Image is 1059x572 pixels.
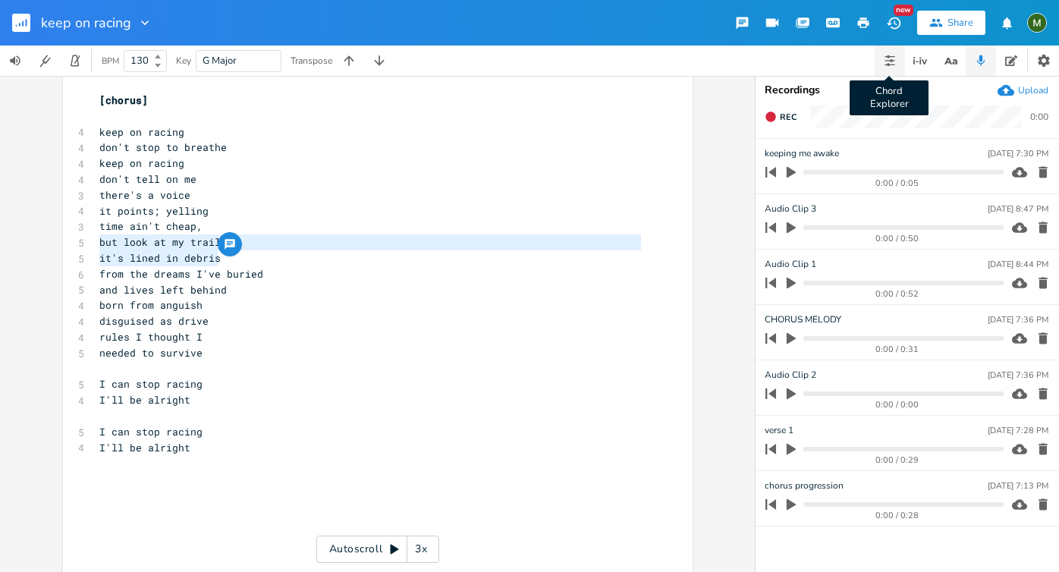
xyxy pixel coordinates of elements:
span: verse 1 [765,423,793,438]
div: Key [176,56,191,65]
div: 0:00 / 0:50 [791,234,1004,243]
div: 0:00 [1030,112,1048,121]
span: disguised as drive [99,314,209,328]
div: [DATE] 7:28 PM [988,426,1048,435]
div: 0:00 / 0:00 [791,401,1004,409]
span: keep on racing [41,16,131,30]
div: Recordings [765,85,1050,96]
span: Audio Clip 1 [765,257,816,272]
span: CHORUS MELODY [765,313,841,327]
span: [chorus] [99,93,148,107]
button: Rec [759,105,803,129]
span: keeping me awake [765,146,839,161]
div: 0:00 / 0:28 [791,511,1004,520]
span: born from anguish [99,298,203,312]
span: time ain't cheap, [99,219,203,233]
div: 0:00 / 0:29 [791,456,1004,464]
div: [DATE] 8:44 PM [988,260,1048,269]
span: keep on racing [99,156,184,170]
button: Upload [998,82,1048,99]
div: Upload [1018,84,1048,96]
div: Autoscroll [316,536,439,563]
span: and lives left behind [99,283,227,297]
button: Chord Explorer [875,46,905,76]
span: but look at my trail [99,235,221,249]
div: Transpose [291,56,332,65]
span: I'll be alright [99,441,190,454]
img: madelinetaylor21 [1027,13,1047,33]
span: needed to survive [99,346,203,360]
span: I can stop racing [99,425,203,438]
button: Share [917,11,985,35]
div: BPM [102,57,119,65]
div: 0:00 / 0:52 [791,290,1004,298]
div: New [894,5,913,16]
button: New [878,9,909,36]
span: Audio Clip 2 [765,368,816,382]
div: [DATE] 7:30 PM [988,149,1048,158]
span: it points; yelling [99,204,209,218]
span: Rec [780,112,797,123]
span: Audio Clip 3 [765,202,816,216]
span: don't stop to breathe [99,140,227,154]
span: don't tell on me [99,172,196,186]
div: Share [947,16,973,30]
div: [DATE] 7:13 PM [988,482,1048,490]
div: 0:00 / 0:05 [791,179,1004,187]
span: there's a voice [99,188,190,202]
span: chorus progression [765,479,844,493]
span: I'll be alright [99,393,190,407]
span: keep on racing [99,125,184,139]
div: [DATE] 7:36 PM [988,371,1048,379]
span: it's lined in debris [99,251,221,265]
span: I can stop racing [99,377,203,391]
div: [DATE] 8:47 PM [988,205,1048,213]
div: 3x [407,536,435,563]
span: G Major [203,54,237,68]
span: from the dreams I've buried [99,267,263,281]
div: 0:00 / 0:31 [791,345,1004,354]
div: [DATE] 7:36 PM [988,316,1048,324]
span: rules I thought I [99,330,203,344]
